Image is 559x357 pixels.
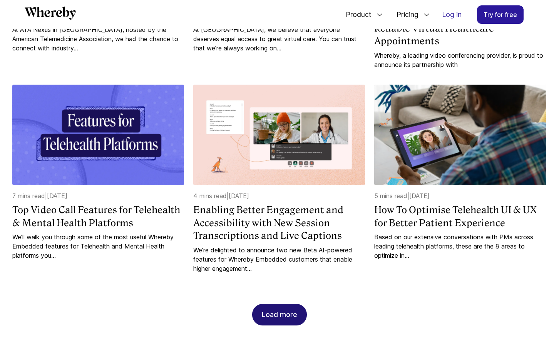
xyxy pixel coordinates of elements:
[252,304,307,325] button: Load more
[374,51,546,69] a: Whereby, a leading video conferencing provider, is proud to announce its partnership with
[374,204,546,229] a: How To Optimise Telehealth UI & UX for Better Patient Experience
[262,304,297,325] div: Load more
[389,2,420,27] span: Pricing
[374,232,546,260] a: Based on our extensive conversations with PMs across leading telehealth platforms, these are the ...
[193,245,365,273] a: We’re delighted to announce two new Beta AI-powered features for Whereby Embedded customers that ...
[477,5,524,24] a: Try for free
[338,2,373,27] span: Product
[12,232,184,260] a: We'll walk you through some of the most useful Whereby Embedded features for Telehealth and Menta...
[25,7,76,20] svg: Whereby
[25,7,76,22] a: Whereby
[193,25,365,53] a: At [GEOGRAPHIC_DATA], we believe that everyone deserves equal access to great virtual care. You c...
[12,25,184,53] a: At ATA Nexus in [GEOGRAPHIC_DATA], hosted by the American Telemedicine Association, we had the ch...
[193,204,365,242] a: Enabling Better Engagement and Accessibility with New Session Transcriptions and Live Captions
[436,6,468,23] a: Log in
[12,191,184,200] p: 7 mins read | [DATE]
[374,191,546,200] p: 5 mins read | [DATE]
[12,204,184,229] a: Top Video Call Features for Telehealth & Mental Health Platforms
[193,191,365,200] p: 4 mins read | [DATE]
